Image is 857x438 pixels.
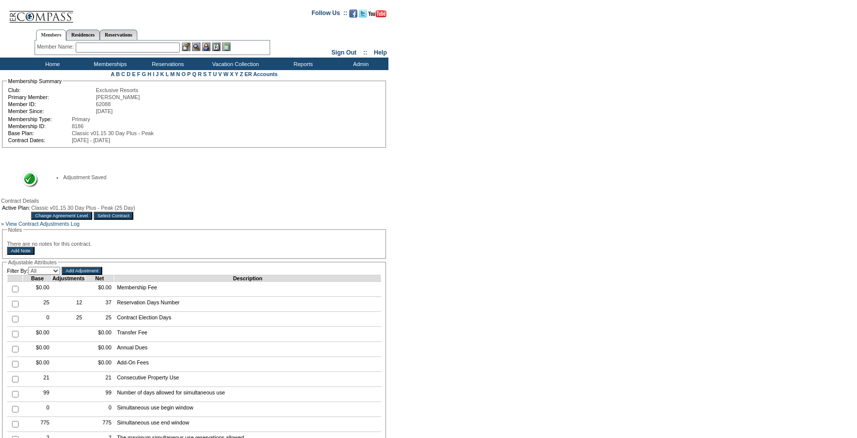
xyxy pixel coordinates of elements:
[85,327,114,342] td: $0.00
[212,43,221,51] img: Reservations
[85,297,114,312] td: 37
[36,30,67,41] a: Members
[85,357,114,372] td: $0.00
[368,10,386,18] img: Subscribe to our YouTube Channel
[202,43,210,51] img: Impersonate
[147,71,151,77] a: H
[219,71,222,77] a: V
[66,30,100,40] a: Residences
[137,71,140,77] a: F
[114,297,381,312] td: Reservation Days Number
[374,49,387,56] a: Help
[23,342,52,357] td: $0.00
[192,43,200,51] img: View
[121,71,125,77] a: C
[52,297,85,312] td: 12
[23,372,52,387] td: 21
[114,372,381,387] td: Consecutive Property Use
[23,387,52,402] td: 99
[80,58,138,70] td: Memberships
[8,94,95,100] td: Primary Member:
[198,71,202,77] a: R
[37,43,76,51] div: Member Name:
[273,58,331,70] td: Reports
[349,13,357,19] a: Become our fan on Facebook
[85,282,114,297] td: $0.00
[7,78,63,84] legend: Membership Summary
[165,71,168,77] a: L
[23,312,52,327] td: 0
[208,71,211,77] a: T
[72,137,110,143] span: [DATE] - [DATE]
[153,71,154,77] a: I
[72,123,84,129] span: 8186
[176,71,180,77] a: N
[23,357,52,372] td: $0.00
[7,247,35,255] input: Add Note
[132,71,135,77] a: E
[23,327,52,342] td: $0.00
[195,58,273,70] td: Vacation Collection
[222,43,231,51] img: b_calculator.gif
[114,342,381,357] td: Annual Dues
[203,71,206,77] a: S
[114,387,381,402] td: Number of days allowed for simultaneous use
[331,49,356,56] a: Sign Out
[114,282,381,297] td: Membership Fee
[16,171,38,188] img: Success Message
[94,212,134,220] input: Select Contract
[111,71,114,77] a: A
[187,71,191,77] a: P
[182,43,190,51] img: b_edit.gif
[85,342,114,357] td: $0.00
[224,71,229,77] a: W
[96,101,111,107] span: 62088
[8,101,95,107] td: Member ID:
[72,116,90,122] span: Primary
[138,58,195,70] td: Reservations
[363,49,367,56] span: ::
[8,137,71,143] td: Contract Dates:
[52,312,85,327] td: 25
[100,30,137,40] a: Reservations
[23,417,52,432] td: 775
[8,123,71,129] td: Membership ID:
[359,13,367,19] a: Follow us on Twitter
[96,87,138,93] span: Exclusive Resorts
[23,297,52,312] td: 25
[23,275,52,282] td: Base
[8,87,95,93] td: Club:
[31,205,135,211] span: Classic v01.15 30 Day Plus - Peak (25 Day)
[213,71,217,77] a: U
[7,259,58,265] legend: Adjustable Attributes
[85,402,114,417] td: 0
[1,198,387,204] div: Contract Details
[240,71,243,77] a: Z
[170,71,175,77] a: M
[62,267,102,275] input: Add Adjustment
[331,58,388,70] td: Admin
[85,417,114,432] td: 775
[312,9,347,21] td: Follow Us ::
[23,58,80,70] td: Home
[8,116,71,122] td: Membership Type:
[96,94,140,100] span: [PERSON_NAME]
[114,312,381,327] td: Contract Election Days
[114,417,381,432] td: Simultaneous use end window
[349,10,357,18] img: Become our fan on Facebook
[114,327,381,342] td: Transfer Fee
[114,357,381,372] td: Add-On Fees
[7,241,92,247] span: There are no notes for this contract.
[235,71,239,77] a: Y
[114,275,381,282] td: Description
[63,174,371,180] li: Adjustment Saved
[368,13,386,19] a: Subscribe to our YouTube Channel
[192,71,196,77] a: Q
[9,3,74,23] img: Compass Home
[85,372,114,387] td: 21
[230,71,234,77] a: X
[142,71,146,77] a: G
[31,212,92,220] input: Change Agreement Level
[7,267,60,275] td: Filter By:
[359,10,367,18] img: Follow us on Twitter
